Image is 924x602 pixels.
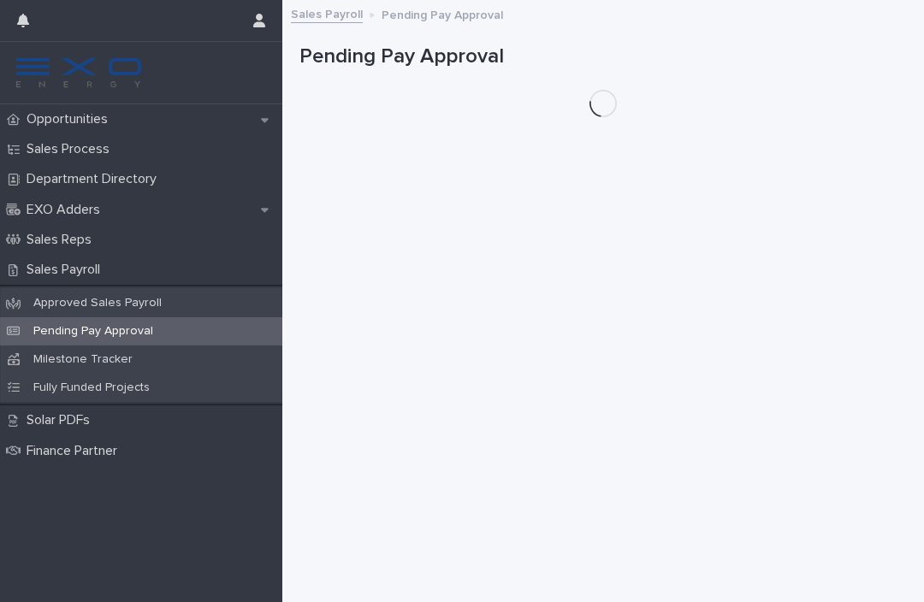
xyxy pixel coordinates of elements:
[20,262,114,278] p: Sales Payroll
[20,171,170,187] p: Department Directory
[299,44,907,69] h1: Pending Pay Approval
[20,141,123,157] p: Sales Process
[20,111,121,127] p: Opportunities
[20,412,104,428] p: Solar PDFs
[291,3,363,23] a: Sales Payroll
[20,202,114,218] p: EXO Adders
[20,296,175,310] p: Approved Sales Payroll
[20,443,131,459] p: Finance Partner
[382,4,503,23] p: Pending Pay Approval
[20,381,163,395] p: Fully Funded Projects
[20,324,167,339] p: Pending Pay Approval
[20,232,105,248] p: Sales Reps
[20,352,146,367] p: Milestone Tracker
[14,56,144,90] img: FKS5r6ZBThi8E5hshIGi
